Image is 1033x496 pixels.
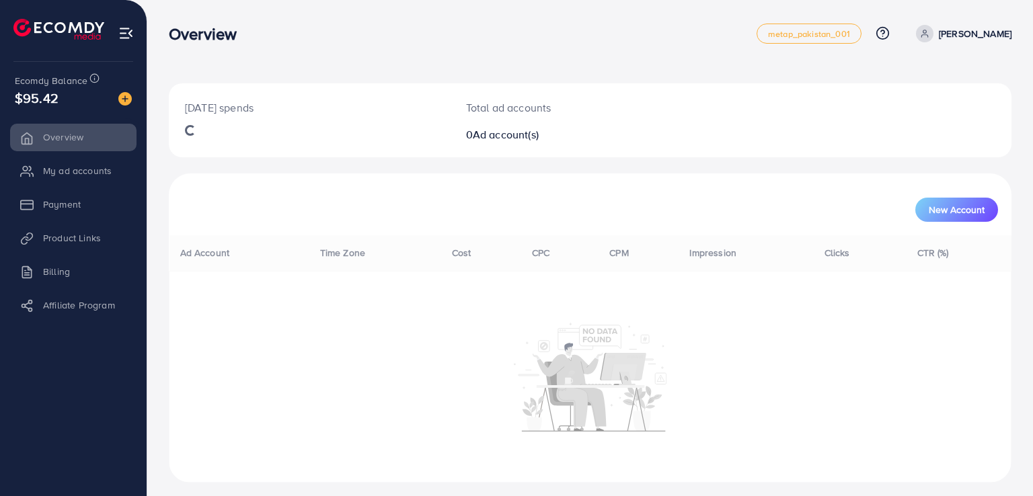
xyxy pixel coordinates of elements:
a: metap_pakistan_001 [757,24,862,44]
img: menu [118,26,134,41]
a: [PERSON_NAME] [911,25,1011,42]
p: [DATE] spends [185,99,434,116]
button: New Account [915,198,998,222]
p: [PERSON_NAME] [939,26,1011,42]
img: image [118,92,132,106]
span: New Account [929,205,985,214]
span: Ad account(s) [473,127,539,142]
p: Total ad accounts [466,99,644,116]
img: logo [13,19,104,40]
span: Ecomdy Balance [15,74,87,87]
h2: 0 [466,128,644,141]
span: metap_pakistan_001 [768,30,850,38]
span: $95.42 [15,88,59,108]
h3: Overview [169,24,247,44]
